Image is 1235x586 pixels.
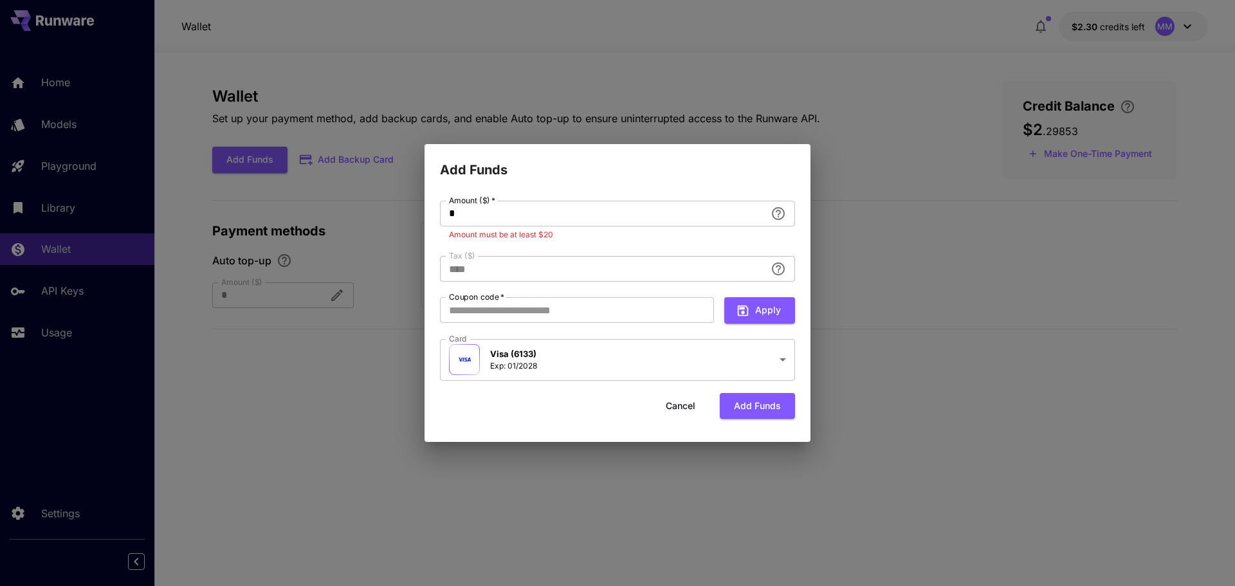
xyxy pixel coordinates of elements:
label: Coupon code [449,291,504,302]
button: Cancel [652,393,709,419]
label: Card [449,333,467,344]
label: Amount ($) [449,195,495,206]
button: Add funds [720,393,795,419]
h2: Add Funds [425,144,810,180]
button: Apply [724,297,795,324]
label: Tax ($) [449,250,475,261]
p: Exp: 01/2028 [490,360,537,372]
p: Amount must be at least $20 [449,228,786,241]
p: Visa (6133) [490,348,537,361]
